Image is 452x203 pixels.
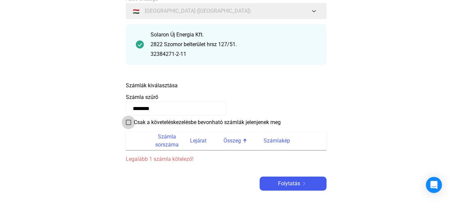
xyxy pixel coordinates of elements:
font: Számla sorszáma [155,133,179,148]
font: Lejárat [190,137,206,144]
font: Összeg [223,137,241,144]
button: 🇭🇺[GEOGRAPHIC_DATA] ([GEOGRAPHIC_DATA]) [126,3,327,19]
font: Folytatás [278,180,300,187]
font: 32384271-2-11 [151,51,186,57]
font: Számlák kiválasztása [126,82,178,89]
font: [GEOGRAPHIC_DATA] ([GEOGRAPHIC_DATA]) [145,8,251,14]
font: 🇭🇺 [133,8,140,15]
button: Folytatásjobbra nyíl-fehér [260,177,327,191]
img: jobbra nyíl-fehér [300,182,308,185]
div: Számla sorszáma [150,133,190,149]
img: pipa-sötétebb-zöld-kör [136,40,144,48]
div: Összeg [223,137,264,145]
font: Legalább 1 számla kötelező! [126,156,193,162]
font: Csak a követeléskezelésbe bevonható számlák jelenjenek meg [134,119,281,125]
font: Solaron Új Energia Kft. [151,31,204,38]
div: Lejárat [190,137,223,145]
div: Intercom Messenger megnyitása [426,177,442,193]
font: 2822 Szomor belterület hrsz 127/51. [151,41,237,47]
font: Számla szűrő [126,94,158,100]
font: Számlakép [264,137,290,144]
div: Számlakép [264,137,319,145]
